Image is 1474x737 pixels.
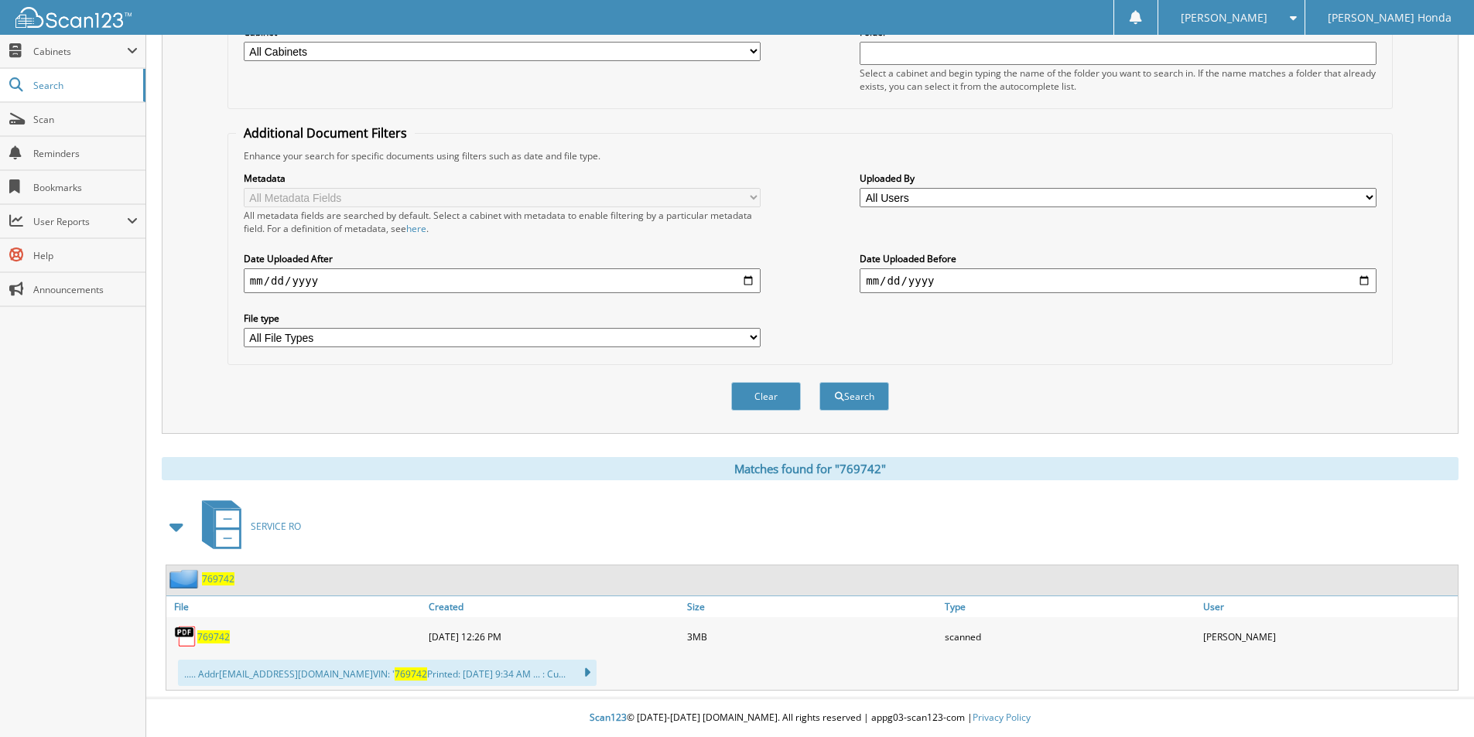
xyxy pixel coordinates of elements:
span: Bookmarks [33,181,138,194]
img: PDF.png [174,625,197,648]
a: Size [683,596,942,617]
span: Cabinets [33,45,127,58]
div: Matches found for "769742" [162,457,1459,480]
span: 769742 [395,667,427,681]
input: start [244,268,761,293]
label: Metadata [244,172,761,185]
a: here [406,222,426,235]
div: [PERSON_NAME] [1199,621,1458,652]
div: Select a cabinet and begin typing the name of the folder you want to search in. If the name match... [860,67,1377,93]
div: [DATE] 12:26 PM [425,621,683,652]
label: Date Uploaded After [244,252,761,265]
div: 3MB [683,621,942,652]
a: SERVICE RO [193,496,301,557]
span: Help [33,249,138,262]
legend: Additional Document Filters [236,125,415,142]
img: folder2.png [169,569,202,589]
span: Announcements [33,283,138,296]
span: [PERSON_NAME] [1181,13,1267,22]
button: Clear [731,382,801,411]
img: scan123-logo-white.svg [15,7,132,28]
iframe: Chat Widget [1397,663,1474,737]
span: [PERSON_NAME] Honda [1328,13,1452,22]
label: File type [244,312,761,325]
a: File [166,596,425,617]
span: Search [33,79,135,92]
label: Uploaded By [860,172,1377,185]
div: Enhance your search for specific documents using filters such as date and file type. [236,149,1384,162]
a: Created [425,596,683,617]
span: Scan [33,113,138,126]
a: 769742 [197,630,230,643]
label: Date Uploaded Before [860,252,1377,265]
span: Reminders [33,147,138,160]
div: ..... Addr [EMAIL_ADDRESS][DOMAIN_NAME] VIN: ' Printed: [DATE] 9:34 AM ... : Cu... [178,660,597,686]
span: Scan123 [590,711,627,724]
a: Type [941,596,1199,617]
button: Search [819,382,889,411]
div: © [DATE]-[DATE] [DOMAIN_NAME]. All rights reserved | appg03-scan123-com | [146,699,1474,737]
div: scanned [941,621,1199,652]
a: User [1199,596,1458,617]
span: SERVICE RO [251,520,301,533]
span: User Reports [33,215,127,228]
a: Privacy Policy [973,711,1031,724]
div: All metadata fields are searched by default. Select a cabinet with metadata to enable filtering b... [244,209,761,235]
a: 769742 [202,572,234,585]
input: end [860,268,1377,293]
